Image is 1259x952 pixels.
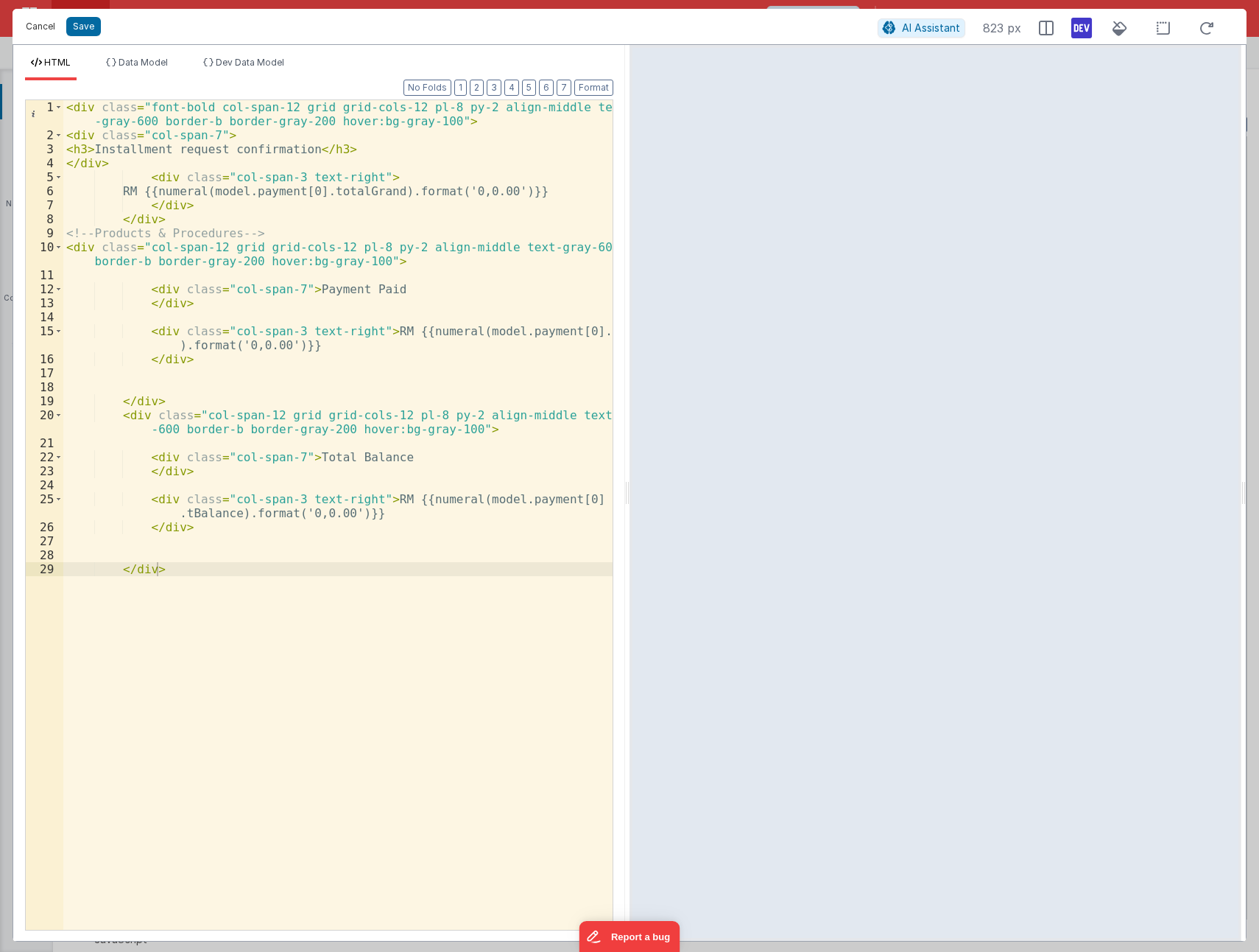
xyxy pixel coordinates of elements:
[470,80,484,96] button: 2
[557,80,571,96] button: 7
[26,310,63,324] div: 14
[522,80,536,96] button: 5
[26,128,63,142] div: 2
[26,156,63,170] div: 4
[66,17,101,36] button: Save
[487,80,501,96] button: 3
[216,57,284,68] span: Dev Data Model
[26,324,63,352] div: 15
[574,80,613,96] button: Format
[26,240,63,268] div: 10
[403,80,451,96] button: No Folds
[539,80,554,96] button: 6
[454,80,467,96] button: 1
[26,478,63,492] div: 24
[18,16,63,37] button: Cancel
[902,21,960,34] span: AI Assistant
[26,394,63,408] div: 19
[26,492,63,520] div: 25
[26,436,63,450] div: 21
[26,198,63,212] div: 7
[44,57,71,68] span: HTML
[26,534,63,548] div: 27
[26,268,63,282] div: 11
[26,226,63,240] div: 9
[26,282,63,296] div: 12
[26,142,63,156] div: 3
[26,100,63,128] div: 1
[26,170,63,184] div: 5
[983,19,1021,37] span: 823 px
[26,352,63,366] div: 16
[26,464,63,478] div: 23
[26,408,63,436] div: 20
[26,548,63,562] div: 28
[26,450,63,464] div: 22
[119,57,168,68] span: Data Model
[26,366,63,380] div: 17
[26,184,63,198] div: 6
[878,18,965,38] button: AI Assistant
[26,562,63,576] div: 29
[26,212,63,226] div: 8
[26,380,63,394] div: 18
[26,520,63,534] div: 26
[504,80,519,96] button: 4
[579,921,680,952] iframe: Marker.io feedback button
[26,296,63,310] div: 13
